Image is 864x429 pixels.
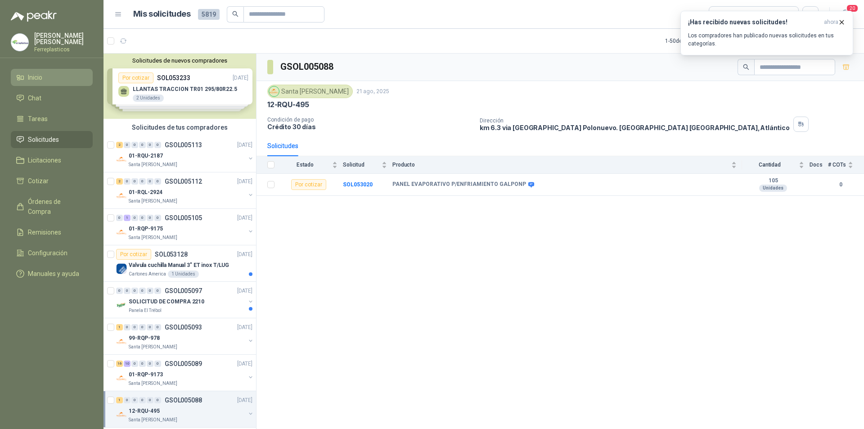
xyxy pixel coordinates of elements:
span: search [743,64,749,70]
p: [DATE] [237,360,252,368]
div: 2 [116,142,123,148]
th: Solicitud [343,156,392,174]
b: 105 [742,177,804,185]
p: [DATE] [237,177,252,186]
p: 12-RQU-495 [129,407,160,415]
a: 0 0 0 0 0 0 GSOL005097[DATE] Company LogoSOLICITUD DE COMPRA 2210Panela El Trébol [116,285,254,314]
div: 0 [139,288,146,294]
div: 1 - 50 de 997 [665,34,720,48]
div: 0 [147,288,153,294]
div: 0 [124,324,130,330]
div: 0 [147,397,153,403]
div: 0 [139,142,146,148]
a: Licitaciones [11,152,93,169]
button: 20 [837,6,853,23]
a: Chat [11,90,93,107]
p: 01-RQP-9175 [129,225,163,233]
a: 2 0 0 0 0 0 GSOL005113[DATE] Company Logo01-RQU-2187Santa [PERSON_NAME] [116,140,254,168]
div: 10 [124,361,130,367]
div: 0 [154,397,161,403]
div: 0 [131,361,138,367]
div: 0 [154,324,161,330]
span: ahora [824,18,838,26]
p: GSOL005088 [165,397,202,403]
a: Remisiones [11,224,93,241]
p: Santa [PERSON_NAME] [129,343,177,351]
p: GSOL005112 [165,178,202,185]
p: Crédito 30 días [267,123,472,131]
span: Órdenes de Compra [28,197,84,217]
div: Por cotizar [291,179,326,190]
span: Manuales y ayuda [28,269,79,279]
div: 0 [131,288,138,294]
p: Cartones America [129,271,166,278]
p: GSOL005093 [165,324,202,330]
img: Company Logo [116,300,127,311]
p: Santa [PERSON_NAME] [129,380,177,387]
img: Company Logo [116,263,127,274]
p: [DATE] [237,141,252,149]
img: Logo peakr [11,11,57,22]
div: 0 [131,215,138,221]
span: 5819 [198,9,220,20]
a: SOL053020 [343,181,373,188]
p: GSOL005105 [165,215,202,221]
p: 21 ago, 2025 [356,87,389,96]
span: Estado [280,162,330,168]
b: 0 [828,181,853,189]
div: 0 [154,142,161,148]
p: SOL053128 [155,251,188,257]
th: Producto [392,156,742,174]
a: Configuración [11,244,93,262]
div: 0 [139,215,146,221]
p: GSOL005097 [165,288,202,294]
button: ¡Has recibido nuevas solicitudes!ahora Los compradores han publicado nuevas solicitudes en tus ca... [680,11,853,55]
img: Company Logo [116,190,127,201]
p: 01-RQP-9173 [129,370,163,379]
p: Santa [PERSON_NAME] [129,234,177,241]
div: 1 [124,215,130,221]
div: 0 [131,397,138,403]
p: Panela El Trébol [129,307,162,314]
span: Solicitud [343,162,380,168]
div: 0 [131,142,138,148]
div: 0 [147,142,153,148]
a: Por cotizarSOL053128[DATE] Company LogoValvula cuchilla Manual 3" ET inox T/LUGCartones America1 ... [103,245,256,282]
p: [DATE] [237,323,252,332]
a: 16 10 0 0 0 0 GSOL005089[DATE] Company Logo01-RQP-9173Santa [PERSON_NAME] [116,358,254,387]
div: 0 [147,324,153,330]
div: 0 [139,397,146,403]
span: 20 [846,4,859,13]
span: search [232,11,238,17]
img: Company Logo [269,86,279,96]
div: Santa [PERSON_NAME] [267,85,353,98]
p: [DATE] [237,287,252,295]
p: 99-RQP-978 [129,334,160,343]
p: [DATE] [237,250,252,259]
img: Company Logo [11,34,28,51]
p: Santa [PERSON_NAME] [129,198,177,205]
b: PANEL EVAPORATIVO P/ENFRIAMIENTO GALPONP [392,181,526,188]
a: 0 1 0 0 0 0 GSOL005105[DATE] Company Logo01-RQP-9175Santa [PERSON_NAME] [116,212,254,241]
p: Ferreplasticos [34,47,93,52]
p: Santa [PERSON_NAME] [129,416,177,424]
h3: GSOL005088 [280,60,335,74]
span: Producto [392,162,729,168]
span: Remisiones [28,227,61,237]
p: [DATE] [237,396,252,405]
a: 1 0 0 0 0 0 GSOL005088[DATE] Company Logo12-RQU-495Santa [PERSON_NAME] [116,395,254,424]
span: Tareas [28,114,48,124]
p: [PERSON_NAME] [PERSON_NAME] [34,32,93,45]
h1: Mis solicitudes [133,8,191,21]
div: 2 [116,178,123,185]
div: 0 [147,178,153,185]
p: 01-RQU-2187 [129,152,163,160]
p: Condición de pago [267,117,472,123]
div: 0 [116,215,123,221]
div: 0 [154,361,161,367]
div: 0 [147,361,153,367]
div: Solicitudes de nuevos compradoresPor cotizarSOL053233[DATE] LLANTAS TRACCION TR01 295/80R22.52 Un... [103,54,256,119]
p: Valvula cuchilla Manual 3" ET inox T/LUG [129,261,229,270]
p: 12-RQU-495 [267,100,309,109]
a: 1 0 0 0 0 0 GSOL005093[DATE] Company Logo99-RQP-978Santa [PERSON_NAME] [116,322,254,351]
